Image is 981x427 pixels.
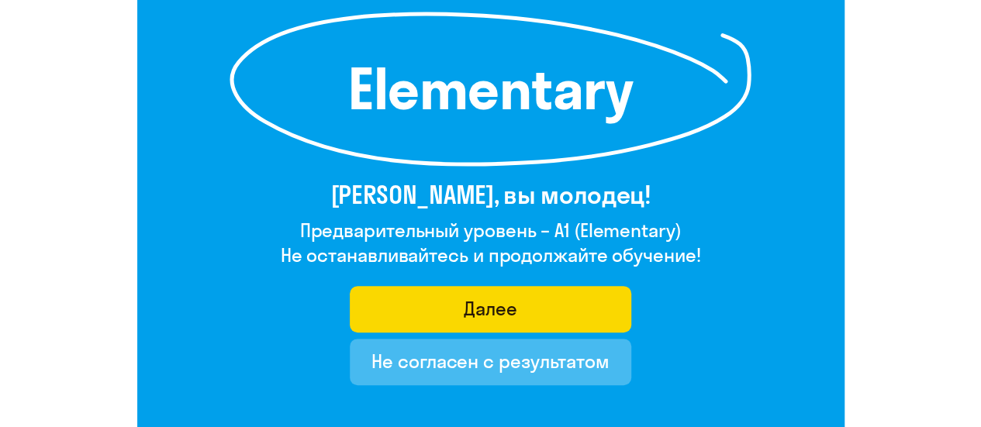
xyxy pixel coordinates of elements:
[350,339,631,385] button: Не согласен с результатом
[313,61,669,117] h1: Elementary
[464,296,517,321] div: Далее
[281,218,701,243] h4: Предварительный уровень – A1 (Elementary)
[281,179,701,210] h3: [PERSON_NAME], вы молодец!
[350,286,631,332] button: Далее
[281,243,701,267] h4: Не останавливайтесь и продолжайте обучение!
[371,349,610,374] div: Не согласен с результатом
